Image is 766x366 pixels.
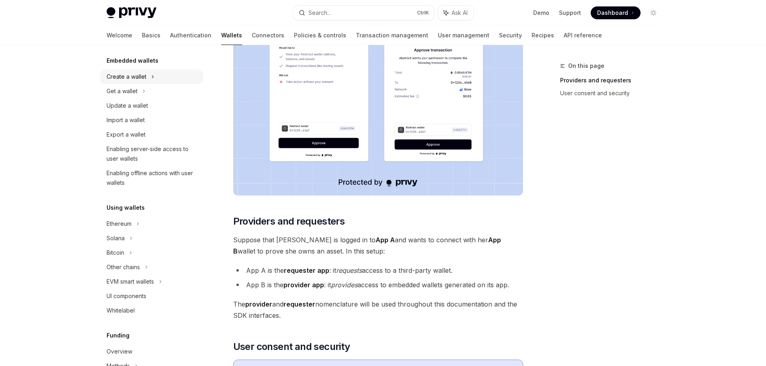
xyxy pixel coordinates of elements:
[107,101,148,110] div: Update a wallet
[233,234,523,257] span: Suppose that [PERSON_NAME] is logged in to and wants to connect with her wallet to prove she owns...
[560,74,666,87] a: Providers and requesters
[107,331,129,340] h5: Funding
[568,61,604,71] span: On this page
[560,87,666,100] a: User consent and security
[107,203,145,213] h5: Using wallets
[532,26,554,45] a: Recipes
[100,166,203,190] a: Enabling offline actions with user wallets
[107,248,124,258] div: Bitcoin
[107,115,145,125] div: Import a wallet
[233,215,345,228] span: Providers and requesters
[107,72,146,82] div: Create a wallet
[283,281,324,289] strong: provider app
[533,9,549,17] a: Demo
[107,7,156,18] img: light logo
[107,233,125,243] div: Solana
[100,127,203,142] a: Export a wallet
[107,56,158,65] h5: Embedded wallets
[142,26,160,45] a: Basics
[283,300,315,308] strong: requester
[499,26,522,45] a: Security
[107,291,146,301] div: UI components
[100,98,203,113] a: Update a wallet
[597,9,628,17] span: Dashboard
[107,306,135,315] div: Whitelabel
[245,300,272,308] strong: provider
[331,281,357,289] em: provides
[233,340,350,353] span: User consent and security
[647,6,660,19] button: Toggle dark mode
[107,26,132,45] a: Welcome
[107,347,132,356] div: Overview
[233,279,523,290] li: App B is the : it access to embedded wallets generated on its app.
[417,10,429,16] span: Ctrl K
[452,9,468,17] span: Ask AI
[233,299,523,321] span: The and nomenclature will be used throughout this documentation and the SDK interfaces.
[294,26,346,45] a: Policies & controls
[233,265,523,276] li: App A is the : it access to a third-party wallet.
[107,130,146,139] div: Export a wallet
[308,8,331,18] div: Search...
[100,113,203,127] a: Import a wallet
[107,262,140,272] div: Other chains
[356,26,428,45] a: Transaction management
[591,6,641,19] a: Dashboard
[376,236,395,244] strong: App A
[438,6,473,20] button: Ask AI
[107,144,198,164] div: Enabling server-side access to user wallets
[107,277,154,286] div: EVM smart wallets
[559,9,581,17] a: Support
[564,26,602,45] a: API reference
[252,26,284,45] a: Connectors
[100,303,203,318] a: Whitelabel
[100,142,203,166] a: Enabling server-side access to user wallets
[221,26,242,45] a: Wallets
[336,266,362,274] em: requests
[100,289,203,303] a: UI components
[438,26,489,45] a: User management
[100,344,203,359] a: Overview
[293,6,434,20] button: Search...CtrlK
[107,168,198,188] div: Enabling offline actions with user wallets
[284,266,329,274] strong: requester app
[107,86,138,96] div: Get a wallet
[233,236,501,255] strong: App B
[107,219,131,229] div: Ethereum
[170,26,212,45] a: Authentication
